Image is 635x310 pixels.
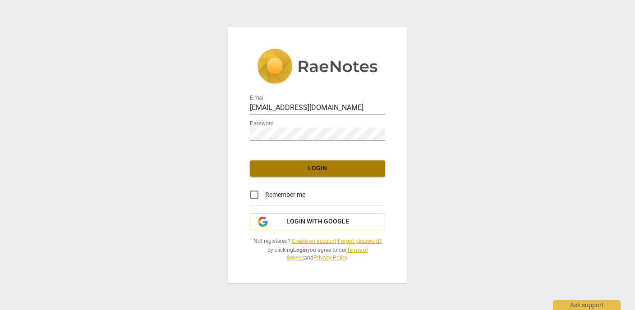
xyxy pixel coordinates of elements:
[250,121,274,127] label: Password
[250,160,385,177] button: Login
[265,190,305,200] span: Remember me
[257,164,378,173] span: Login
[287,247,368,261] a: Terms of Service
[338,238,382,244] a: Forgot password?
[250,213,385,230] button: Login with Google
[292,238,336,244] a: Create an account
[250,246,385,261] span: By clicking you agree to our and .
[257,49,378,86] img: 5ac2273c67554f335776073100b6d88f.svg
[553,300,621,310] div: Ask support
[286,217,349,226] span: Login with Google
[313,255,347,261] a: Privacy Policy
[293,247,307,253] b: Login
[250,237,385,245] span: Not registered? |
[250,96,265,101] label: E-mail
